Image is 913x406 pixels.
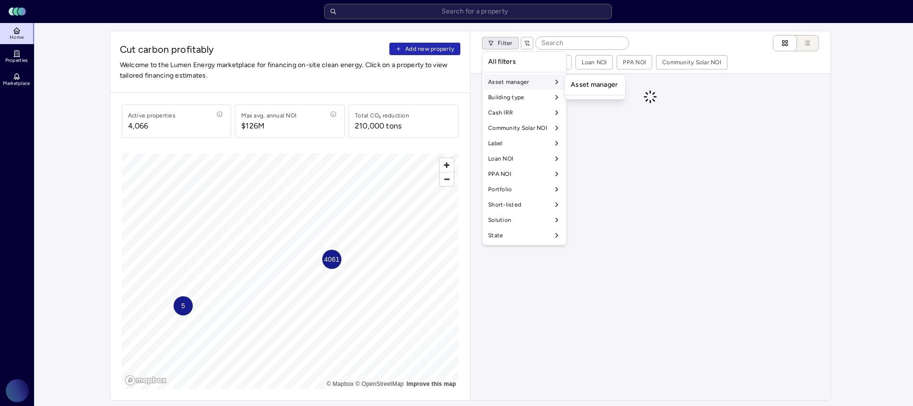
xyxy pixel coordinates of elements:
[355,381,404,387] a: OpenStreetMap
[440,158,454,172] button: Zoom in
[484,166,564,182] div: PPA NOI
[484,90,564,105] div: Building type
[484,212,564,228] div: Solution
[484,54,564,70] div: All filters
[440,173,454,186] span: Zoom out
[407,381,456,387] a: Map feedback
[440,172,454,186] button: Zoom out
[484,120,564,136] div: Community Solar NOI
[484,228,564,243] div: State
[484,197,564,212] div: Short-listed
[484,105,564,120] div: Cash IRR
[484,74,564,90] div: Asset manager
[125,375,167,386] a: Mapbox logo
[327,381,354,387] a: Mapbox
[484,151,564,166] div: Loan NOI
[484,136,564,151] div: Label
[484,182,564,197] div: Portfolio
